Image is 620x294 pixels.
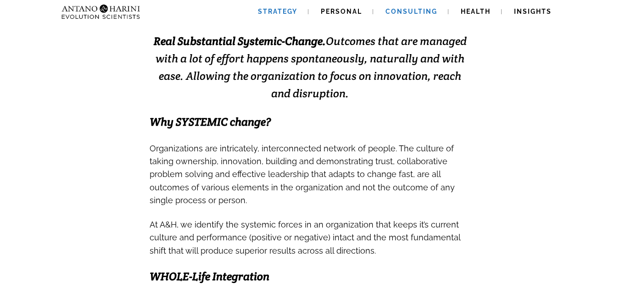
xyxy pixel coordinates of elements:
span: Personal [321,8,362,15]
span: Consulting [385,8,437,15]
span: Strategy [258,8,297,15]
span: Insights [514,8,552,15]
span: Organizations are intricately, interconnected network of people. The culture of taking ownership,... [150,144,455,205]
span: WHOLE-Life Integration [150,269,269,283]
strong: Real Substantial Systemic-Change. [154,34,326,48]
span: At A&H, we identify the systemic forces in an organization that keeps it’s current culture and pe... [150,220,460,255]
span: Health [461,8,491,15]
span: Why SYSTEMIC change? [150,115,271,129]
span: Outcomes that are managed with a lot of effort happens spontaneously, naturally and with ease. Al... [154,34,467,100]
